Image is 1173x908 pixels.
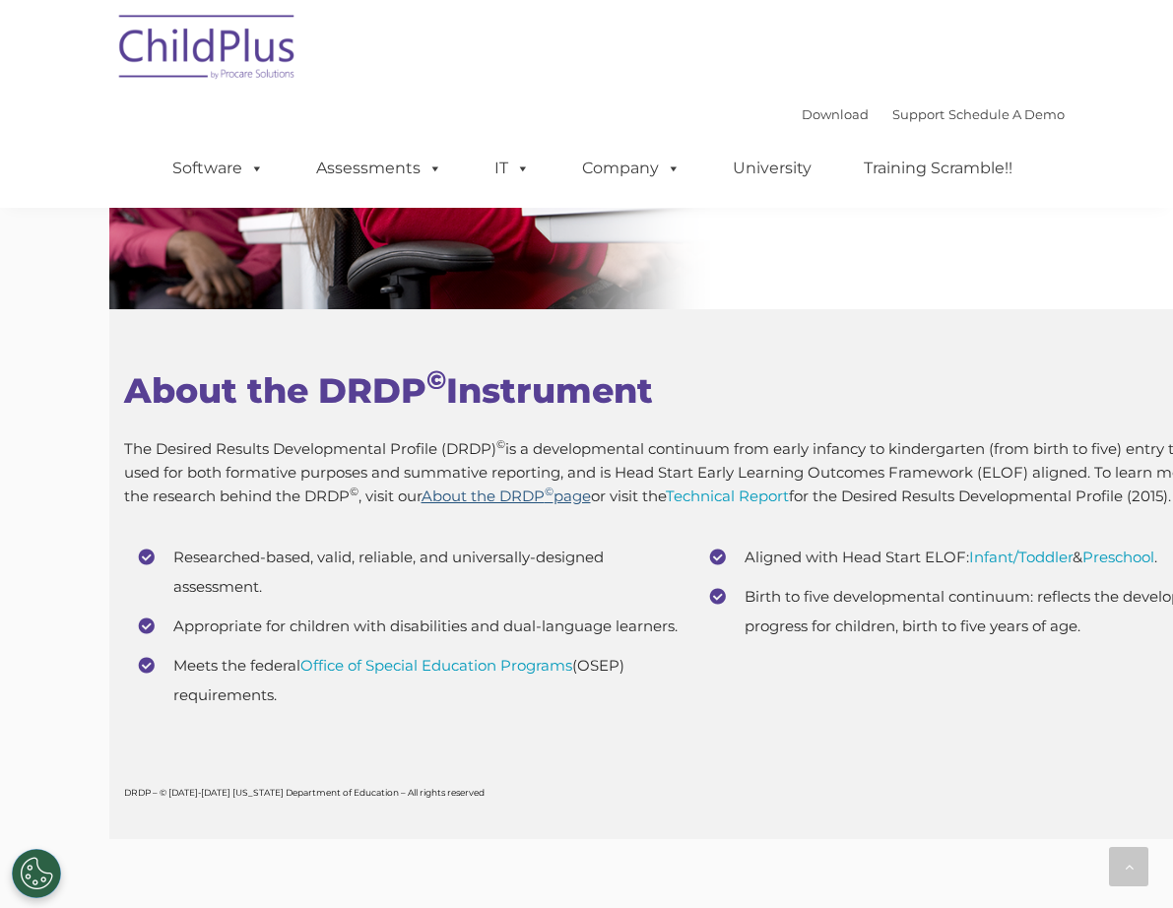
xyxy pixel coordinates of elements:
a: Software [153,149,284,188]
li: Meets the federal (OSEP) requirements. [139,651,682,710]
a: Company [562,149,700,188]
sup: © [350,485,358,498]
li: Researched-based, valid, reliable, and universally-designed assessment. [139,543,682,602]
button: Cookies Settings [12,849,61,898]
span: About the DRDP Instrument [124,369,653,412]
font: | [802,106,1065,122]
a: Office of Special Education Programs [300,656,572,675]
a: About the DRDP©page [422,486,591,505]
a: Schedule A Demo [948,106,1065,122]
a: Training Scramble!! [844,149,1032,188]
span: DRDP – © [DATE]-[DATE] [US_STATE] Department of Education – All rights reserved [124,787,485,798]
sup: © [545,485,554,498]
a: Preschool [1082,548,1154,566]
a: Technical Report [666,486,789,505]
sup: © [426,364,446,396]
li: Appropriate for children with disabilities and dual-language learners. [139,612,682,641]
a: Assessments [296,149,462,188]
a: IT [475,149,550,188]
a: University [713,149,831,188]
sup: © [496,437,505,451]
img: ChildPlus by Procare Solutions [109,1,306,99]
a: Infant/Toddler [969,548,1073,566]
a: Download [802,106,869,122]
a: Support [892,106,945,122]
